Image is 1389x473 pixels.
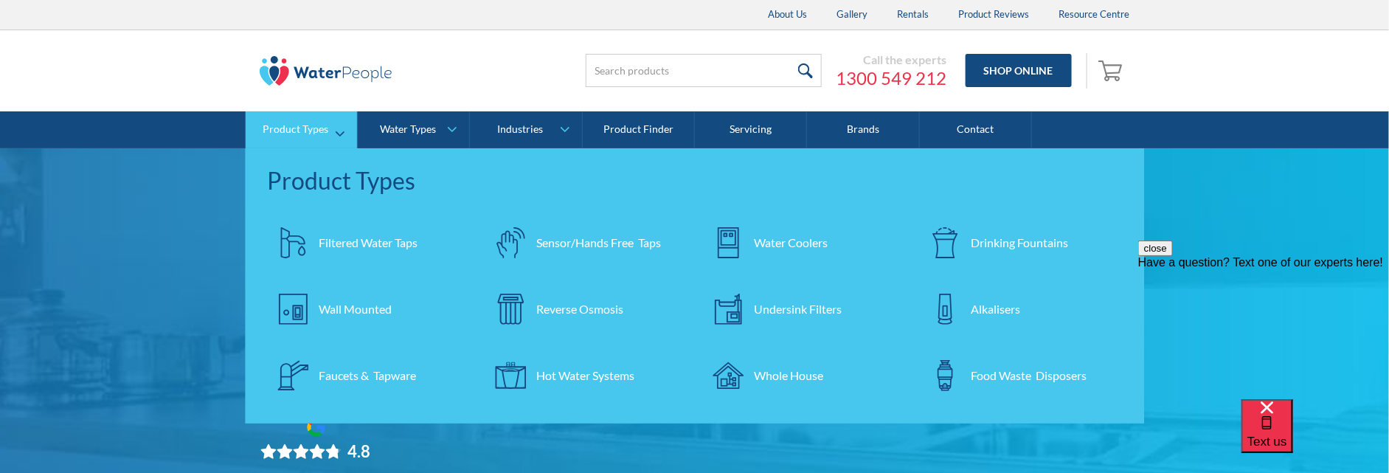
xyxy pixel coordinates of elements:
[1241,399,1389,473] iframe: podium webchat widget bubble
[702,350,905,401] a: Whole House
[920,350,1123,401] a: Food Waste Disposers
[536,300,623,318] div: Reverse Osmosis
[702,217,905,269] a: Water Coolers
[583,111,695,148] a: Product Finder
[920,111,1032,148] a: Contact
[246,111,357,148] a: Product Types
[920,217,1123,269] a: Drinking Fountains
[920,283,1123,335] a: Alkalisers
[971,300,1021,318] div: Alkalisers
[754,300,842,318] div: Undersink Filters
[536,234,661,252] div: Sensor/Hands Free Taps
[971,367,1087,384] div: Food Waste Disposers
[485,217,687,269] a: Sensor/Hands Free Taps
[754,367,823,384] div: Whole House
[754,234,828,252] div: Water Coolers
[263,123,328,136] div: Product Types
[470,111,581,148] a: Industries
[319,234,418,252] div: Filtered Water Taps
[319,367,417,384] div: Faucets & Tapware
[246,148,1145,424] nav: Product Types
[971,234,1069,252] div: Drinking Fountains
[695,111,807,148] a: Servicing
[807,111,919,148] a: Brands
[536,367,634,384] div: Hot Water Systems
[836,67,947,89] a: 1300 549 212
[485,283,687,335] a: Reverse Osmosis
[268,350,471,401] a: Faucets & Tapware
[1095,53,1130,89] a: Open empty cart
[347,441,370,462] div: 4.8
[586,54,822,87] input: Search products
[319,300,392,318] div: Wall Mounted
[268,283,471,335] a: Wall Mounted
[1098,58,1126,82] img: shopping cart
[268,217,471,269] a: Filtered Water Taps
[268,163,1123,198] div: Product Types
[485,350,687,401] a: Hot Water Systems
[836,52,947,67] div: Call the experts
[380,123,436,136] div: Water Types
[358,111,469,148] a: Water Types
[966,54,1072,87] a: Shop Online
[260,441,370,462] div: Rating: 4.8 out of 5
[1138,241,1389,418] iframe: podium webchat widget prompt
[702,283,905,335] a: Undersink Filters
[497,123,543,136] div: Industries
[260,56,392,86] img: The Water People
